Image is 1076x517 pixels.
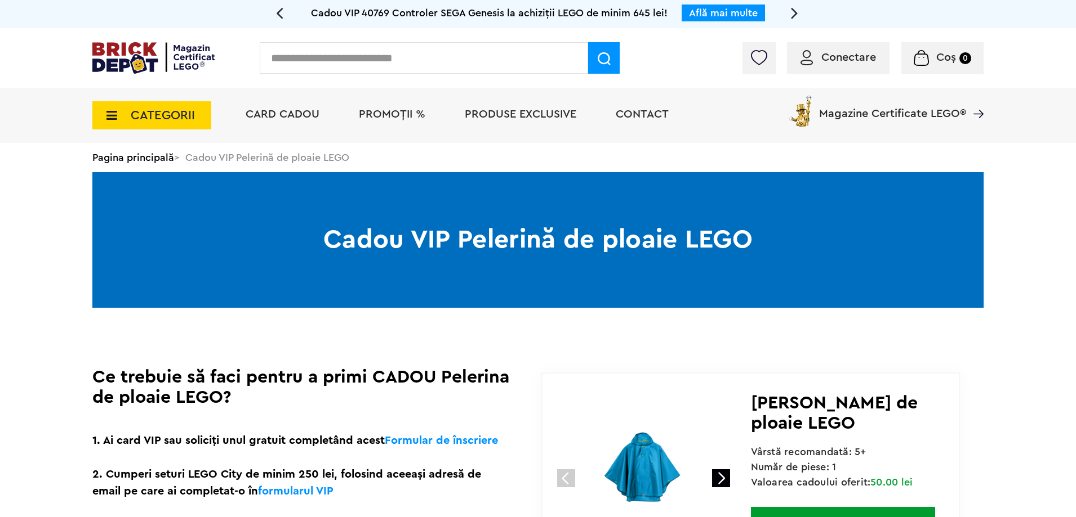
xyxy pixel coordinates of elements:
[966,93,984,105] a: Magazine Certificate LEGO®
[92,143,984,172] div: > Cadou VIP Pelerină de ploaie LEGO
[359,109,425,120] a: PROMOȚII %
[936,52,956,63] span: Coș
[751,462,837,472] span: Număr de piese: 1
[689,8,758,18] a: Află mai multe
[311,8,668,18] span: Cadou VIP 40769 Controler SEGA Genesis la achiziții LEGO de minim 645 lei!
[246,109,319,120] a: Card Cadou
[801,52,876,63] a: Conectare
[821,52,876,63] span: Conectare
[751,394,918,432] span: [PERSON_NAME] de ploaie LEGO
[131,109,195,122] span: CATEGORII
[959,52,971,64] small: 0
[92,152,174,163] a: Pagina principală
[258,485,334,497] a: formularul VIP
[616,109,669,120] a: Contact
[465,109,576,120] a: Produse exclusive
[92,172,984,308] h1: Cadou VIP Pelerină de ploaie LEGO
[819,93,966,119] span: Magazine Certificate LEGO®
[92,367,510,407] h1: Ce trebuie să faci pentru a primi CADOU Pelerina de ploaie LEGO?
[385,435,498,446] a: Formular de înscriere
[751,447,866,457] span: Vârstă recomandată: 5+
[751,477,913,487] span: Valoarea cadoului oferit:
[870,477,913,487] span: 50.00 lei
